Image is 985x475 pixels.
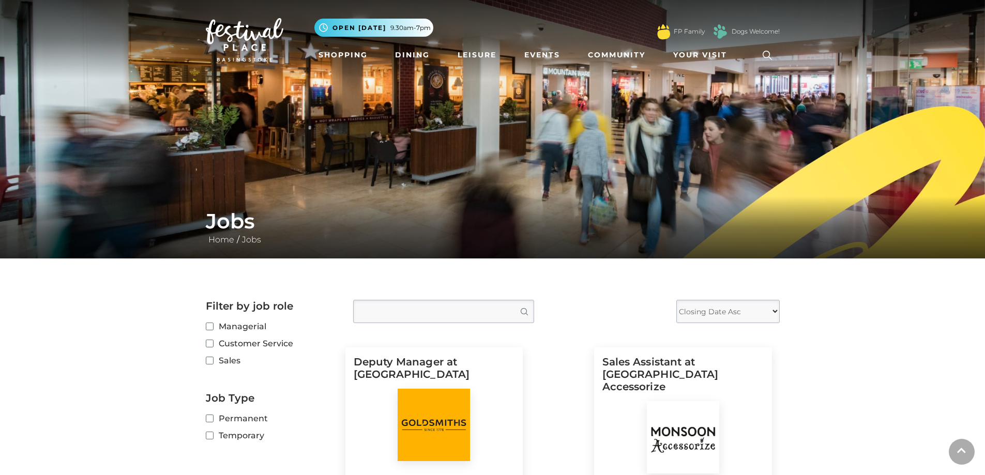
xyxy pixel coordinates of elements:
[206,354,338,367] label: Sales
[647,401,719,473] img: Monsoon
[314,19,433,37] button: Open [DATE] 9.30am-7pm
[206,209,780,234] h1: Jobs
[198,209,787,246] div: /
[206,235,237,244] a: Home
[732,27,780,36] a: Dogs Welcome!
[673,50,727,60] span: Your Visit
[314,45,372,65] a: Shopping
[520,45,564,65] a: Events
[674,27,705,36] a: FP Family
[398,389,470,461] img: Goldsmiths
[391,45,434,65] a: Dining
[390,23,431,33] span: 9.30am-7pm
[206,392,338,404] h2: Job Type
[239,235,264,244] a: Jobs
[206,429,338,442] label: Temporary
[206,320,338,333] label: Managerial
[332,23,386,33] span: Open [DATE]
[206,412,338,425] label: Permanent
[669,45,736,65] a: Your Visit
[602,356,764,401] h5: Sales Assistant at [GEOGRAPHIC_DATA] Accessorize
[453,45,501,65] a: Leisure
[206,337,338,350] label: Customer Service
[206,300,338,312] h2: Filter by job role
[354,356,515,389] h5: Deputy Manager at [GEOGRAPHIC_DATA]
[584,45,649,65] a: Community
[206,18,283,62] img: Festival Place Logo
